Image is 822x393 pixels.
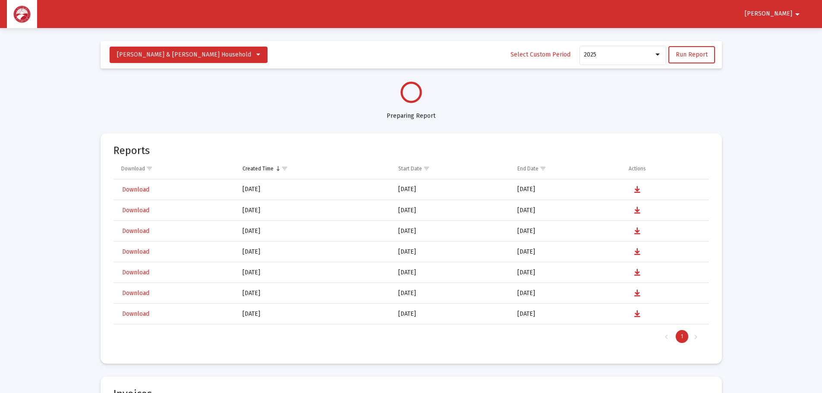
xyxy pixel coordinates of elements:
td: Column Created Time [236,158,392,179]
div: [DATE] [243,227,386,236]
div: Created Time [243,165,274,172]
td: [DATE] [392,262,511,283]
div: [DATE] [243,310,386,318]
span: Select Custom Period [510,51,570,58]
td: [DATE] [392,242,511,262]
div: [DATE] [243,185,386,194]
button: Run Report [668,46,715,63]
span: Show filter options for column 'Created Time' [281,165,288,172]
td: [DATE] [511,304,623,324]
button: [PERSON_NAME] & [PERSON_NAME] Household [110,47,268,63]
span: Show filter options for column 'Download' [146,165,153,172]
td: Column Download [113,158,237,179]
div: Preparing Report [101,103,722,120]
span: Download [122,227,149,235]
button: [PERSON_NAME] [734,5,813,22]
span: Show filter options for column 'Start Date' [423,165,430,172]
img: Dashboard [13,6,31,23]
span: Show filter options for column 'End Date' [540,165,546,172]
td: [DATE] [511,242,623,262]
div: Next Page [689,330,703,343]
td: Column End Date [511,158,623,179]
td: [DATE] [511,283,623,304]
span: Download [122,186,149,193]
td: [DATE] [511,179,623,200]
div: Previous Page [659,330,674,343]
mat-card-title: Reports [113,146,150,155]
span: [PERSON_NAME] [745,10,792,18]
span: 2025 [584,51,596,58]
div: Page 1 [676,330,688,343]
span: Download [122,289,149,297]
td: Column Start Date [392,158,511,179]
div: [DATE] [243,248,386,256]
td: [DATE] [392,200,511,221]
td: [DATE] [511,221,623,242]
td: [DATE] [392,283,511,304]
div: Start Date [398,165,422,172]
td: [DATE] [392,304,511,324]
td: [DATE] [392,179,511,200]
span: Download [122,310,149,318]
div: End Date [517,165,539,172]
div: Download [121,165,145,172]
td: Column Actions [623,158,709,179]
div: Data grid [113,158,709,349]
span: Download [122,207,149,214]
div: [DATE] [243,289,386,298]
td: [DATE] [511,262,623,283]
span: Download [122,248,149,255]
td: [DATE] [392,221,511,242]
div: Actions [629,165,646,172]
span: [PERSON_NAME] & [PERSON_NAME] Household [117,51,251,58]
div: Page Navigation [113,324,709,349]
mat-icon: arrow_drop_down [792,6,803,23]
span: Run Report [676,51,708,58]
td: [DATE] [511,200,623,221]
div: [DATE] [243,206,386,215]
span: Download [122,269,149,276]
div: [DATE] [243,268,386,277]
